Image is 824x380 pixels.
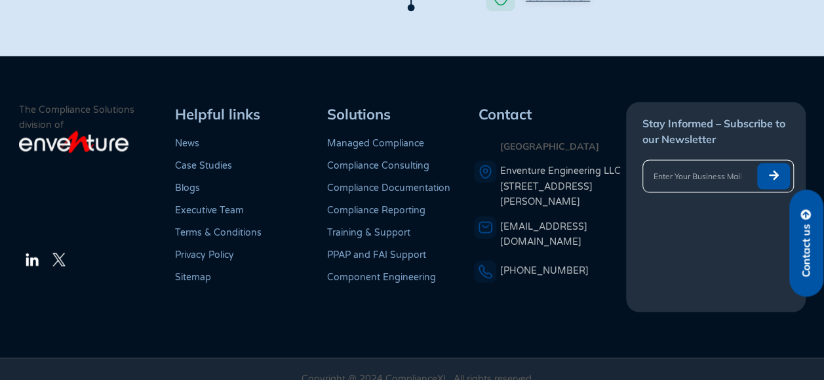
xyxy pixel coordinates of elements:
span: Contact us [800,224,812,277]
span: Solutions [327,104,391,123]
span: Stay Informed – Subscribe to our Newsletter [642,116,785,145]
a: Managed Compliance [327,137,424,148]
img: A phone icon representing a telephone number [474,260,497,283]
a: Terms & Conditions [175,226,262,238]
a: Sitemap [175,271,211,282]
a: Compliance Reporting [327,204,425,215]
a: Case Studies [175,159,232,171]
a: Compliance Consulting [327,159,429,171]
img: The LinkedIn Logo [24,251,40,267]
p: The Compliance Solutions division of [19,102,171,132]
a: PPAP and FAI Support [327,249,426,260]
input: Enter Your Business Mail ID [643,163,752,189]
a: Privacy Policy [175,249,234,260]
a: Component Engineering [327,271,436,282]
a: Executive Team [175,204,244,215]
span: Helpful links [175,104,260,123]
a: News [175,137,199,148]
a: [PHONE_NUMBER] [500,264,589,276]
span: Contact [479,104,532,123]
a: Contact us [789,190,823,297]
strong: [GEOGRAPHIC_DATA] [500,140,599,152]
a: Enventure Engineering LLC[STREET_ADDRESS][PERSON_NAME] [500,163,623,209]
img: A pin icon representing a location [474,160,497,183]
img: enventure-light-logo_s [19,129,128,154]
a: Training & Support [327,226,410,238]
a: Compliance Documentation [327,182,450,193]
a: Blogs [175,182,200,193]
img: The Twitter Logo [52,253,66,266]
img: An envelope representing an email [474,216,497,239]
a: [EMAIL_ADDRESS][DOMAIN_NAME] [500,221,587,247]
